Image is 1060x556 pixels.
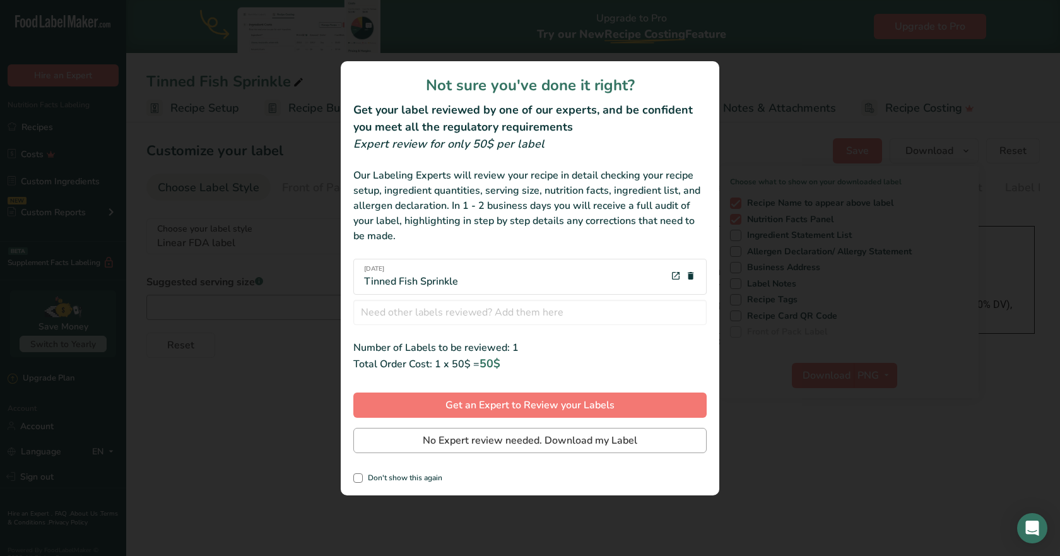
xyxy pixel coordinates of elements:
span: [DATE] [364,264,458,274]
input: Need other labels reviewed? Add them here [353,300,707,325]
span: No Expert review needed. Download my Label [423,433,637,448]
div: Tinned Fish Sprinkle [364,264,458,289]
div: Expert review for only 50$ per label [353,136,707,153]
span: Get an Expert to Review your Labels [445,398,615,413]
button: Get an Expert to Review your Labels [353,393,707,418]
h2: Get your label reviewed by one of our experts, and be confident you meet all the regulatory requi... [353,102,707,136]
div: Open Intercom Messenger [1017,513,1047,543]
span: 50$ [480,356,500,371]
div: Number of Labels to be reviewed: 1 [353,340,707,355]
h1: Not sure you've done it right? [353,74,707,97]
div: Our Labeling Experts will review your recipe in detail checking your recipe setup, ingredient qua... [353,168,707,244]
span: Don't show this again [363,473,442,483]
button: No Expert review needed. Download my Label [353,428,707,453]
div: Total Order Cost: 1 x 50$ = [353,355,707,372]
